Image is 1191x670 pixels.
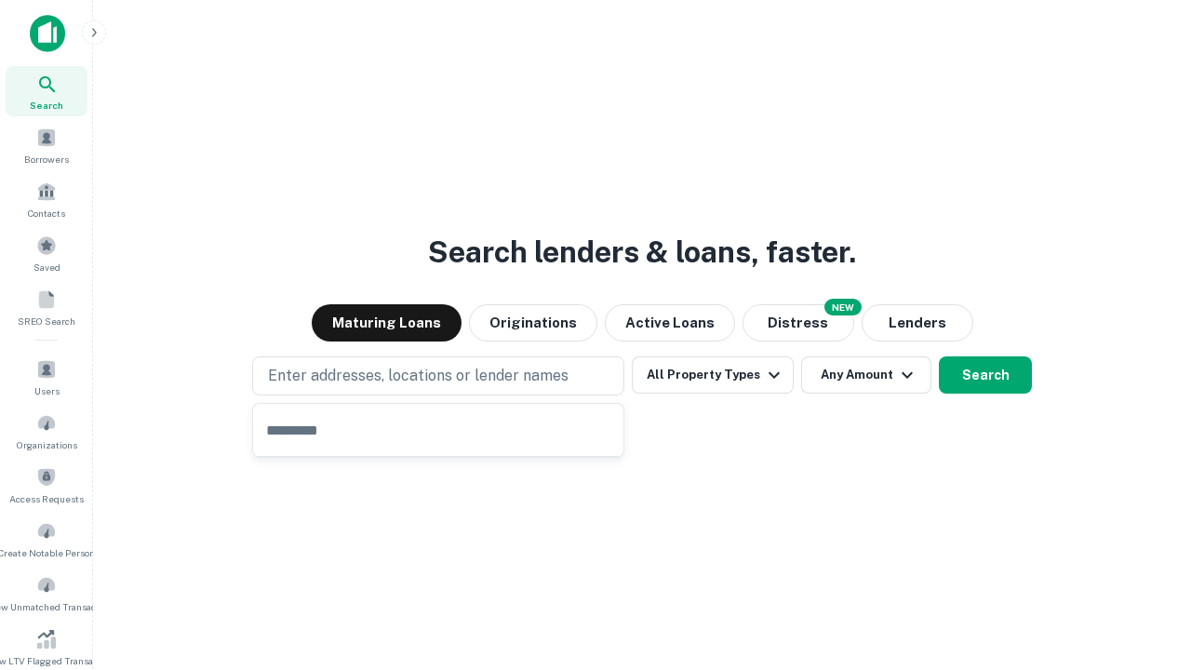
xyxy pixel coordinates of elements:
[6,406,87,456] a: Organizations
[6,352,87,402] a: Users
[6,228,87,278] a: Saved
[34,383,60,398] span: Users
[312,304,462,342] button: Maturing Loans
[862,304,973,342] button: Lenders
[632,356,794,394] button: All Property Types
[6,120,87,170] a: Borrowers
[30,98,63,113] span: Search
[6,514,87,564] a: Create Notable Person
[6,66,87,116] a: Search
[6,568,87,618] a: Review Unmatched Transactions
[17,437,77,452] span: Organizations
[268,365,569,387] p: Enter addresses, locations or lender names
[743,304,854,342] button: Search distressed loans with lien and other non-mortgage details.
[824,299,862,315] div: NEW
[252,356,624,395] button: Enter addresses, locations or lender names
[30,15,65,52] img: capitalize-icon.png
[28,206,65,221] span: Contacts
[801,356,931,394] button: Any Amount
[939,356,1032,394] button: Search
[469,304,597,342] button: Originations
[605,304,735,342] button: Active Loans
[33,260,60,275] span: Saved
[9,491,84,506] span: Access Requests
[1098,521,1191,610] iframe: Chat Widget
[18,314,75,328] span: SREO Search
[6,282,87,332] a: SREO Search
[6,174,87,224] a: Contacts
[6,460,87,510] a: Access Requests
[24,152,69,167] span: Borrowers
[428,230,856,275] h3: Search lenders & loans, faster.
